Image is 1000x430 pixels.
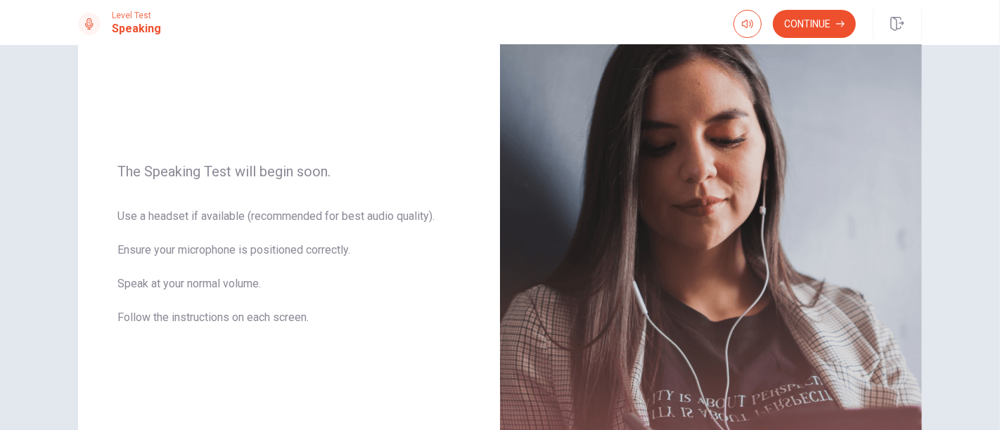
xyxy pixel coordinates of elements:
h1: Speaking [112,20,161,37]
span: The Speaking Test will begin soon. [117,163,461,180]
span: Use a headset if available (recommended for best audio quality). Ensure your microphone is positi... [117,208,461,343]
button: Continue [773,10,856,38]
span: Level Test [112,11,161,20]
